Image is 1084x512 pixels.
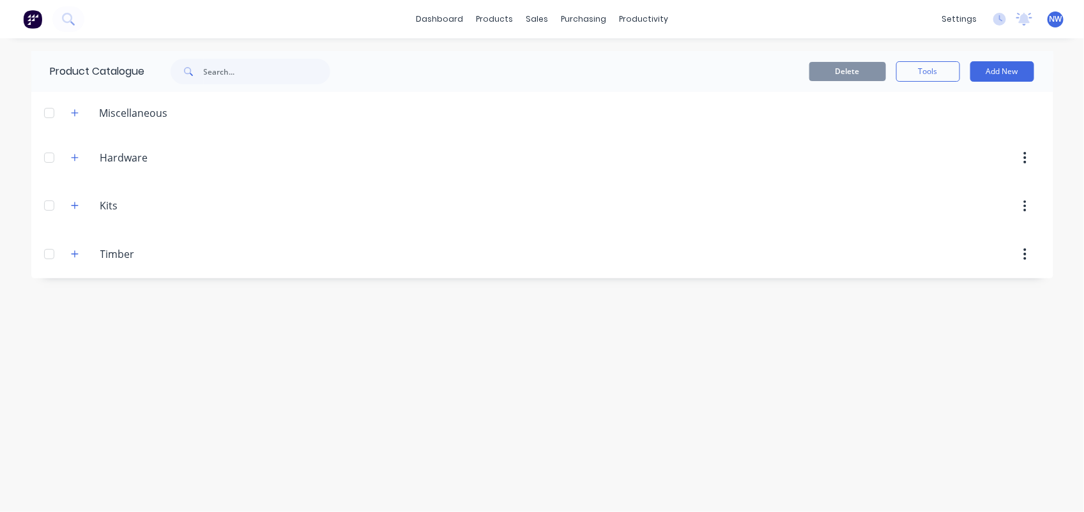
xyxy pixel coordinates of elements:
[970,61,1034,82] button: Add New
[935,10,983,29] div: settings
[204,59,330,84] input: Search...
[554,10,613,29] div: purchasing
[100,198,252,213] input: Enter category name
[409,10,469,29] a: dashboard
[100,246,252,262] input: Enter category name
[100,150,252,165] input: Enter category name
[469,10,519,29] div: products
[1050,13,1062,25] span: NW
[519,10,554,29] div: sales
[31,51,145,92] div: Product Catalogue
[89,105,178,121] div: Miscellaneous
[809,62,886,81] button: Delete
[613,10,675,29] div: productivity
[23,10,42,29] img: Factory
[896,61,960,82] button: Tools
